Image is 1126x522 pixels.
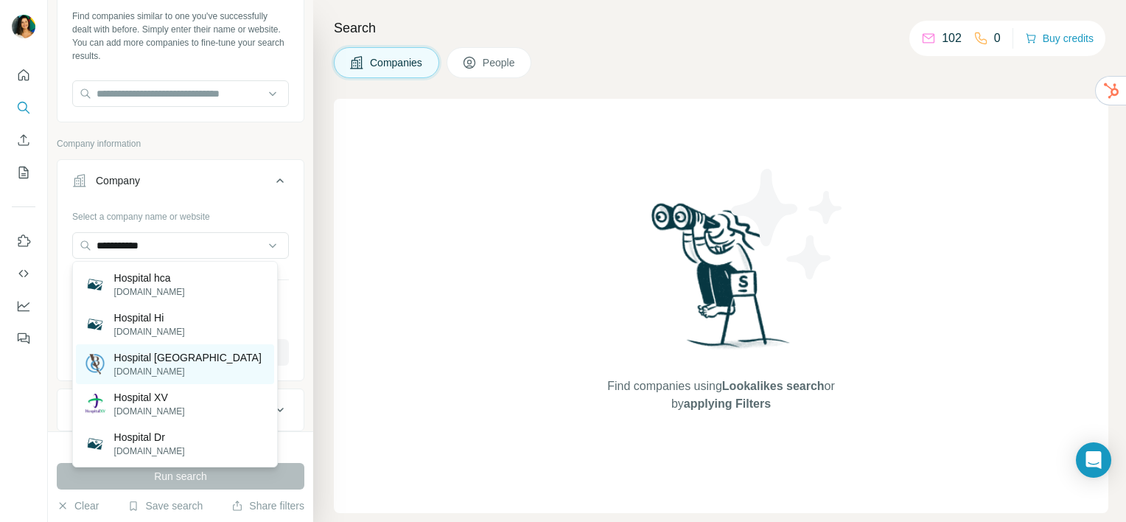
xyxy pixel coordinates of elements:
[12,325,35,352] button: Feedback
[684,397,771,410] span: applying Filters
[12,260,35,287] button: Use Surfe API
[114,405,185,418] p: [DOMAIN_NAME]
[57,498,99,513] button: Clear
[1076,442,1111,478] div: Open Intercom Messenger
[114,271,185,285] p: Hospital hca
[57,163,304,204] button: Company
[57,137,304,150] p: Company information
[114,365,262,378] p: [DOMAIN_NAME]
[370,55,424,70] span: Companies
[114,350,262,365] p: Hospital [GEOGRAPHIC_DATA]
[231,498,304,513] button: Share filters
[12,94,35,121] button: Search
[85,314,105,335] img: Hospital Hi
[645,199,798,363] img: Surfe Illustration - Woman searching with binoculars
[72,10,289,63] div: Find companies similar to one you've successfully dealt with before. Simply enter their name or w...
[85,354,105,375] img: Hospital BC
[72,204,289,223] div: Select a company name or website
[85,394,105,414] img: Hospital XV
[114,430,185,445] p: Hospital Dr
[483,55,517,70] span: People
[114,390,185,405] p: Hospital XV
[942,29,962,47] p: 102
[12,159,35,186] button: My lists
[12,62,35,88] button: Quick start
[722,380,825,392] span: Lookalikes search
[85,274,105,295] img: Hospital hca
[127,498,203,513] button: Save search
[12,228,35,254] button: Use Surfe on LinkedIn
[114,310,185,325] p: Hospital Hi
[721,158,854,290] img: Surfe Illustration - Stars
[12,293,35,319] button: Dashboard
[85,434,105,454] img: Hospital Dr
[334,18,1108,38] h4: Search
[57,392,304,428] button: Industry
[994,29,1001,47] p: 0
[114,445,185,458] p: [DOMAIN_NAME]
[12,127,35,153] button: Enrich CSV
[1025,28,1094,49] button: Buy credits
[114,325,185,338] p: [DOMAIN_NAME]
[603,377,839,413] span: Find companies using or by
[96,173,140,188] div: Company
[12,15,35,38] img: Avatar
[114,285,185,299] p: [DOMAIN_NAME]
